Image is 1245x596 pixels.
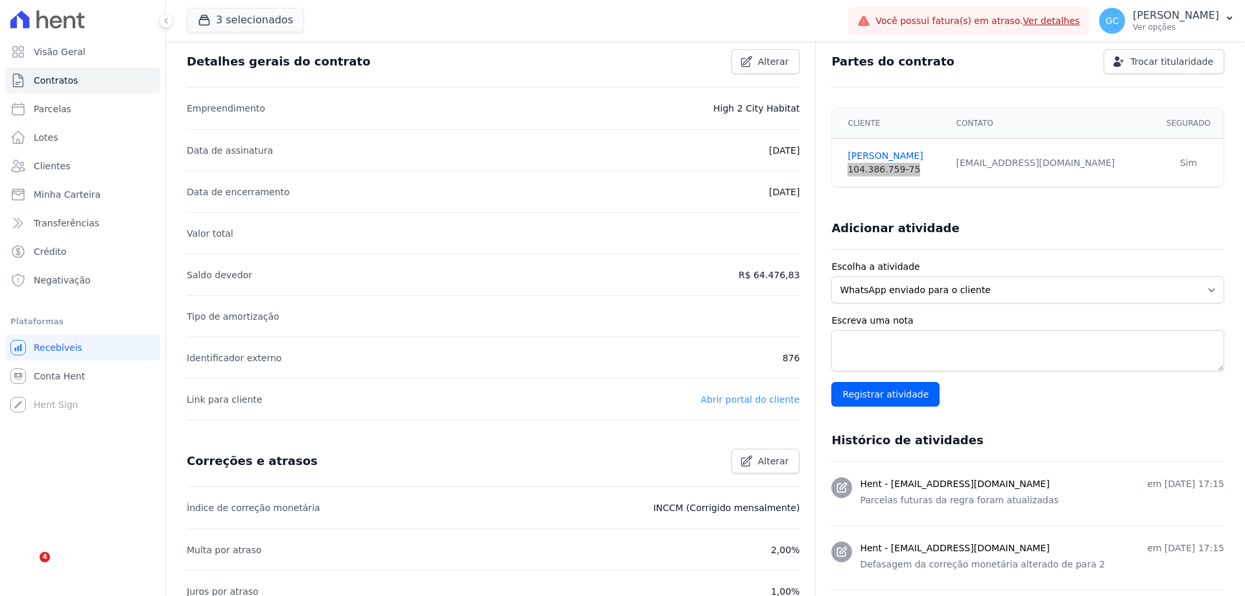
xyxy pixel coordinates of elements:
[860,542,1049,555] h3: Hent - [EMAIL_ADDRESS][DOMAIN_NAME]
[831,433,983,448] h3: Histórico de atividades
[187,453,318,469] h3: Correções e atrasos
[832,108,948,139] th: Cliente
[5,335,160,361] a: Recebíveis
[758,455,789,468] span: Alterar
[5,267,160,293] a: Negativação
[5,67,160,93] a: Contratos
[739,267,800,283] p: R$ 64.476,83
[831,260,1224,274] label: Escolha a atividade
[187,54,370,69] h3: Detalhes gerais do contrato
[5,239,160,265] a: Crédito
[1023,16,1080,26] a: Ver detalhes
[34,102,71,115] span: Parcelas
[1147,542,1224,555] p: em [DATE] 17:15
[34,74,78,87] span: Contratos
[831,382,940,407] input: Registrar atividade
[769,143,800,158] p: [DATE]
[34,160,70,173] span: Clientes
[831,54,954,69] h3: Partes do contrato
[956,156,1146,170] div: [EMAIL_ADDRESS][DOMAIN_NAME]
[731,49,800,74] a: Alterar
[713,101,800,116] p: High 2 City Habitat
[187,309,279,324] p: Tipo de amortização
[1147,477,1224,491] p: em [DATE] 17:15
[34,370,85,383] span: Conta Hent
[783,350,800,366] p: 876
[187,226,233,241] p: Valor total
[700,394,800,405] a: Abrir portal do cliente
[187,267,252,283] p: Saldo devedor
[771,542,800,558] p: 2,00%
[5,363,160,389] a: Conta Hent
[5,125,160,150] a: Lotes
[5,39,160,65] a: Visão Geral
[187,184,290,200] p: Data de encerramento
[34,188,101,201] span: Minha Carteira
[34,341,82,354] span: Recebíveis
[653,500,800,516] p: INCCM (Corrigido mensalmente)
[5,96,160,122] a: Parcelas
[187,101,265,116] p: Empreendimento
[34,217,99,230] span: Transferências
[831,221,959,236] h3: Adicionar atividade
[187,392,262,407] p: Link para cliente
[34,45,86,58] span: Visão Geral
[848,149,940,163] a: [PERSON_NAME]
[1104,49,1224,74] a: Trocar titularidade
[860,494,1224,507] p: Parcelas futuras da regra foram atualizadas
[848,163,940,176] div: 104.386.759-75
[1154,139,1224,187] td: Sim
[731,449,800,473] a: Alterar
[1133,9,1219,22] p: [PERSON_NAME]
[10,314,155,329] div: Plataformas
[949,108,1154,139] th: Contato
[13,552,44,583] iframe: Intercom live chat
[5,182,160,208] a: Minha Carteira
[34,274,91,287] span: Negativação
[1130,55,1213,68] span: Trocar titularidade
[187,8,304,32] button: 3 selecionados
[831,314,1224,328] label: Escreva uma nota
[5,210,160,236] a: Transferências
[875,14,1080,28] span: Você possui fatura(s) em atraso.
[758,55,789,68] span: Alterar
[1106,16,1119,25] span: GC
[5,153,160,179] a: Clientes
[187,500,320,516] p: Índice de correção monetária
[187,350,281,366] p: Identificador externo
[187,542,261,558] p: Multa por atraso
[34,245,67,258] span: Crédito
[1133,22,1219,32] p: Ver opções
[769,184,800,200] p: [DATE]
[1089,3,1245,39] button: GC [PERSON_NAME] Ver opções
[40,552,50,562] span: 4
[187,143,273,158] p: Data de assinatura
[1154,108,1224,139] th: Segurado
[860,477,1049,491] h3: Hent - [EMAIL_ADDRESS][DOMAIN_NAME]
[34,131,58,144] span: Lotes
[860,558,1224,571] p: Defasagem da correção monetária alterado de para 2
